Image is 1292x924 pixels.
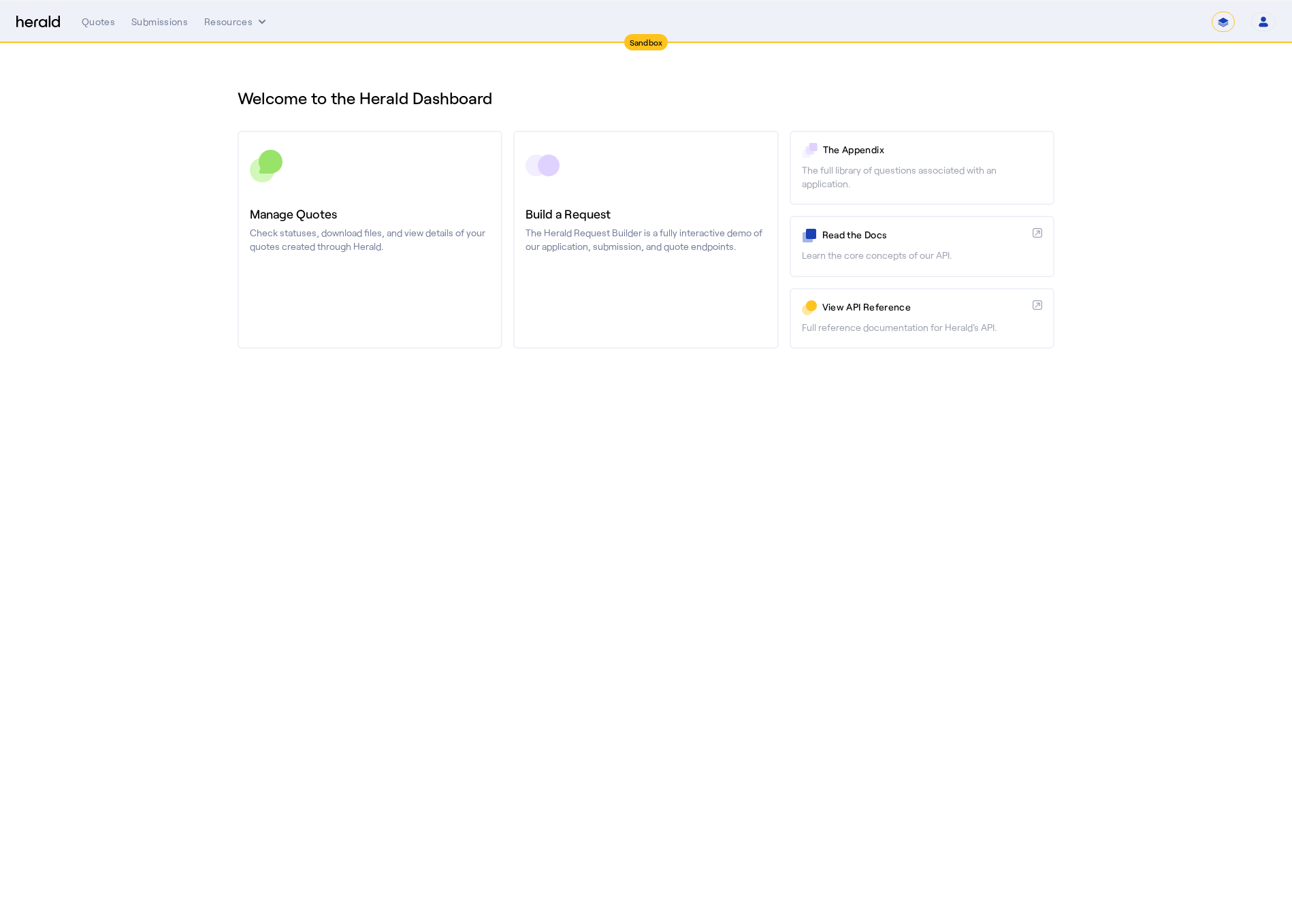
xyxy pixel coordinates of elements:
h3: Manage Quotes [250,204,490,223]
div: Quotes [82,15,115,29]
p: Check statuses, download files, and view details of your quotes created through Herald. [250,226,490,253]
p: Full reference documentation for Herald's API. [802,321,1042,334]
p: The Appendix [823,143,1042,157]
a: View API ReferenceFull reference documentation for Herald's API. [790,288,1054,349]
a: Read the DocsLearn the core concepts of our API. [790,216,1054,276]
div: Submissions [131,15,188,29]
a: Manage QuotesCheck statuses, download files, and view details of your quotes created through Herald. [238,131,502,349]
p: Learn the core concepts of our API. [802,249,1042,262]
p: The full library of questions associated with an application. [802,163,1042,191]
p: View API Reference [822,300,1027,314]
h1: Welcome to the Herald Dashboard [238,87,1054,109]
img: Herald Logo [16,16,60,29]
button: Resources dropdown menu [204,15,269,29]
p: Read the Docs [822,228,1027,242]
a: Build a RequestThe Herald Request Builder is a fully interactive demo of our application, submiss... [513,131,778,349]
h3: Build a Request [526,204,766,223]
div: Sandbox [624,34,668,50]
a: The AppendixThe full library of questions associated with an application. [790,131,1054,205]
p: The Herald Request Builder is a fully interactive demo of our application, submission, and quote ... [526,226,766,253]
